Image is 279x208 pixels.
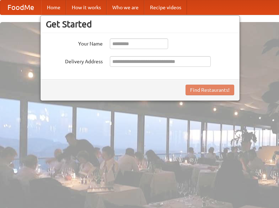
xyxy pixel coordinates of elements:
[144,0,187,15] a: Recipe videos
[66,0,107,15] a: How it works
[46,38,103,47] label: Your Name
[186,85,234,95] button: Find Restaurants!
[46,56,103,65] label: Delivery Address
[46,19,234,30] h3: Get Started
[107,0,144,15] a: Who we are
[41,0,66,15] a: Home
[0,0,41,15] a: FoodMe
